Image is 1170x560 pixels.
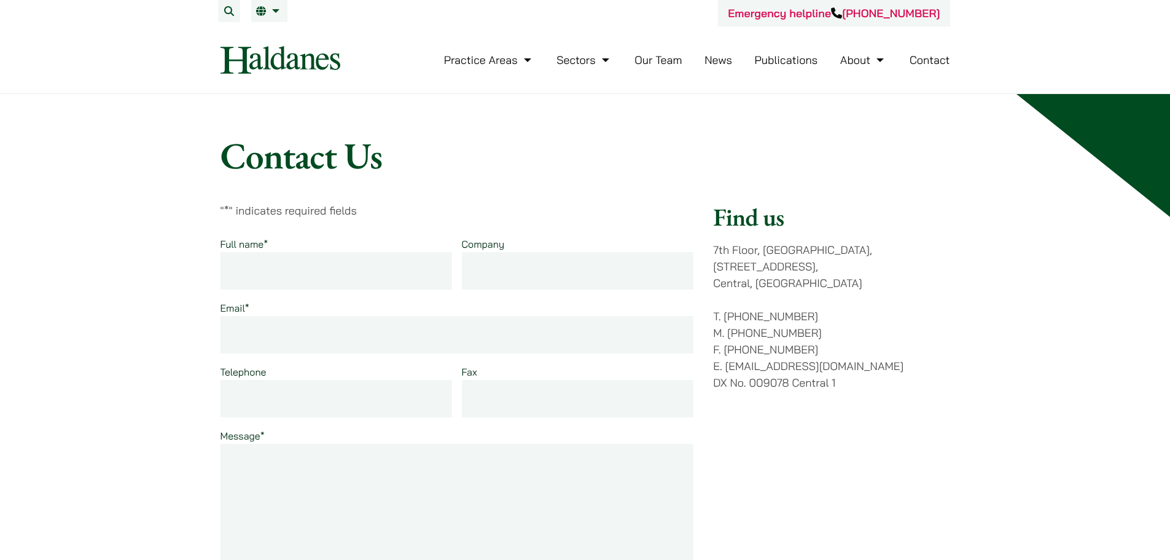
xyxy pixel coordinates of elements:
[256,6,283,16] a: EN
[755,53,818,67] a: Publications
[220,430,265,442] label: Message
[220,133,950,178] h1: Contact Us
[728,6,940,20] a: Emergency helpline[PHONE_NUMBER]
[713,308,950,391] p: T. [PHONE_NUMBER] M. [PHONE_NUMBER] F. [PHONE_NUMBER] E. [EMAIL_ADDRESS][DOMAIN_NAME] DX No. 0090...
[220,46,340,74] img: Logo of Haldanes
[556,53,612,67] a: Sectors
[220,238,268,250] label: Full name
[713,242,950,291] p: 7th Floor, [GEOGRAPHIC_DATA], [STREET_ADDRESS], Central, [GEOGRAPHIC_DATA]
[444,53,534,67] a: Practice Areas
[634,53,682,67] a: Our Team
[220,302,249,314] label: Email
[220,202,694,219] p: " " indicates required fields
[713,202,950,232] h2: Find us
[840,53,887,67] a: About
[462,366,477,378] label: Fax
[220,366,267,378] label: Telephone
[910,53,950,67] a: Contact
[462,238,505,250] label: Company
[704,53,732,67] a: News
